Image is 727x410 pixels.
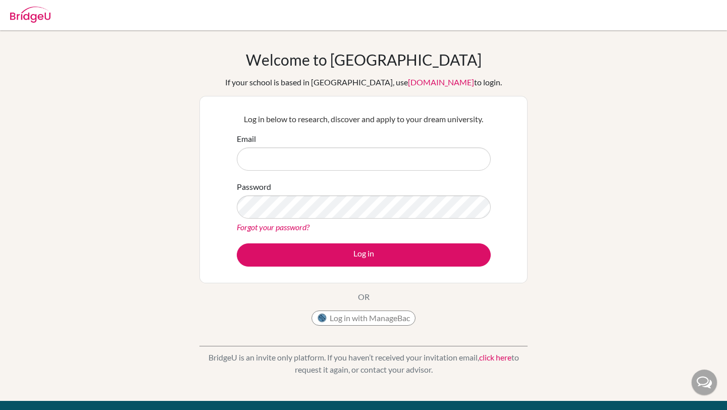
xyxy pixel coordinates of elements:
[408,77,474,87] a: [DOMAIN_NAME]
[237,222,309,232] a: Forgot your password?
[358,291,370,303] p: OR
[199,351,528,376] p: BridgeU is an invite only platform. If you haven’t received your invitation email, to request it ...
[479,352,511,362] a: click here
[237,133,256,145] label: Email
[237,243,491,267] button: Log in
[311,311,416,326] button: Log in with ManageBac
[23,7,44,16] span: Help
[10,7,50,23] img: Bridge-U
[225,76,502,88] div: If your school is based in [GEOGRAPHIC_DATA], use to login.
[237,113,491,125] p: Log in below to research, discover and apply to your dream university.
[237,181,271,193] label: Password
[246,50,482,69] h1: Welcome to [GEOGRAPHIC_DATA]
